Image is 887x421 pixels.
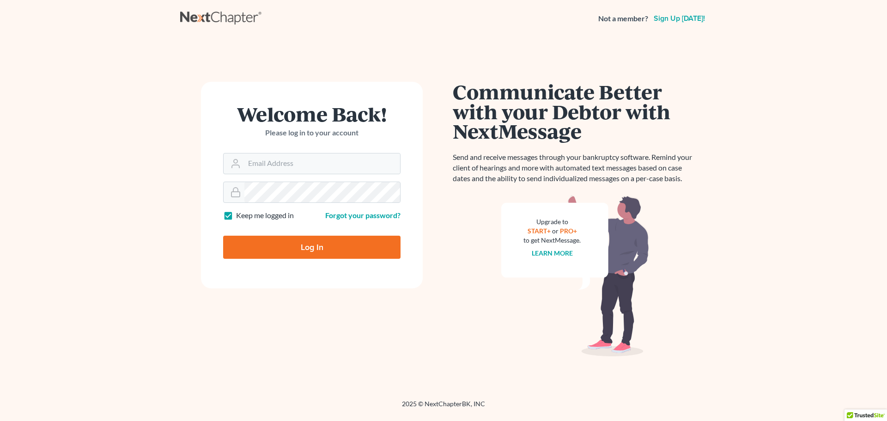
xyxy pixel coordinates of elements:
[325,211,401,220] a: Forgot your password?
[223,104,401,124] h1: Welcome Back!
[453,82,698,141] h1: Communicate Better with your Debtor with NextMessage
[180,399,707,416] div: 2025 © NextChapterBK, INC
[223,236,401,259] input: Log In
[552,227,559,235] span: or
[523,236,581,245] div: to get NextMessage.
[523,217,581,226] div: Upgrade to
[501,195,649,357] img: nextmessage_bg-59042aed3d76b12b5cd301f8e5b87938c9018125f34e5fa2b7a6b67550977c72.svg
[560,227,577,235] a: PRO+
[652,15,707,22] a: Sign up [DATE]!
[598,13,648,24] strong: Not a member?
[453,152,698,184] p: Send and receive messages through your bankruptcy software. Remind your client of hearings and mo...
[244,153,400,174] input: Email Address
[223,128,401,138] p: Please log in to your account
[532,249,573,257] a: Learn more
[528,227,551,235] a: START+
[236,210,294,221] label: Keep me logged in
